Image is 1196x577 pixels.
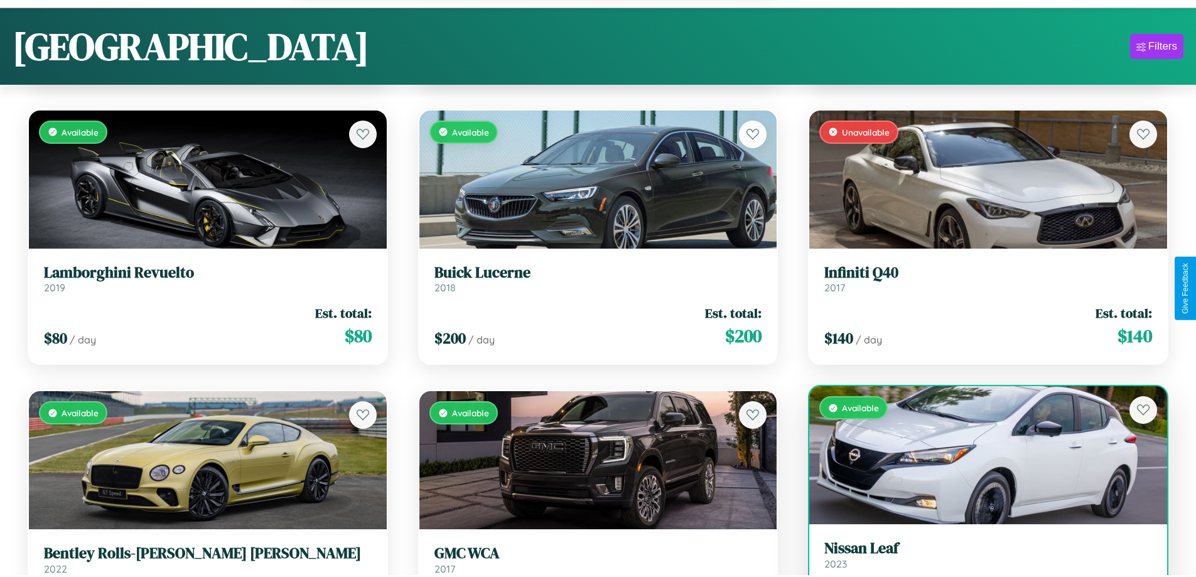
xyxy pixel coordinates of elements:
[44,544,372,563] h3: Bentley Rolls-[PERSON_NAME] [PERSON_NAME]
[345,323,372,348] span: $ 80
[1118,323,1152,348] span: $ 140
[434,281,456,294] span: 2018
[842,127,890,138] span: Unavailable
[824,328,853,348] span: $ 140
[44,563,67,575] span: 2022
[315,304,372,322] span: Est. total:
[824,264,1152,282] h3: Infiniti Q40
[725,323,762,348] span: $ 200
[1130,34,1183,59] button: Filters
[824,264,1152,294] a: Infiniti Q402017
[434,544,762,563] h3: GMC WCA
[452,127,489,138] span: Available
[1096,304,1152,322] span: Est. total:
[44,328,67,348] span: $ 80
[824,558,847,570] span: 2023
[452,407,489,418] span: Available
[842,402,879,413] span: Available
[1148,40,1177,53] div: Filters
[856,333,882,346] span: / day
[824,539,1152,570] a: Nissan Leaf2023
[434,328,466,348] span: $ 200
[44,544,372,575] a: Bentley Rolls-[PERSON_NAME] [PERSON_NAME]2022
[434,563,455,575] span: 2017
[44,264,372,282] h3: Lamborghini Revuelto
[434,264,762,294] a: Buick Lucerne2018
[13,21,369,72] h1: [GEOGRAPHIC_DATA]
[44,281,65,294] span: 2019
[468,333,495,346] span: / day
[434,264,762,282] h3: Buick Lucerne
[62,127,99,138] span: Available
[824,281,845,294] span: 2017
[62,407,99,418] span: Available
[44,264,372,294] a: Lamborghini Revuelto2019
[434,544,762,575] a: GMC WCA2017
[824,539,1152,558] h3: Nissan Leaf
[70,333,96,346] span: / day
[1181,263,1190,314] div: Give Feedback
[705,304,762,322] span: Est. total:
